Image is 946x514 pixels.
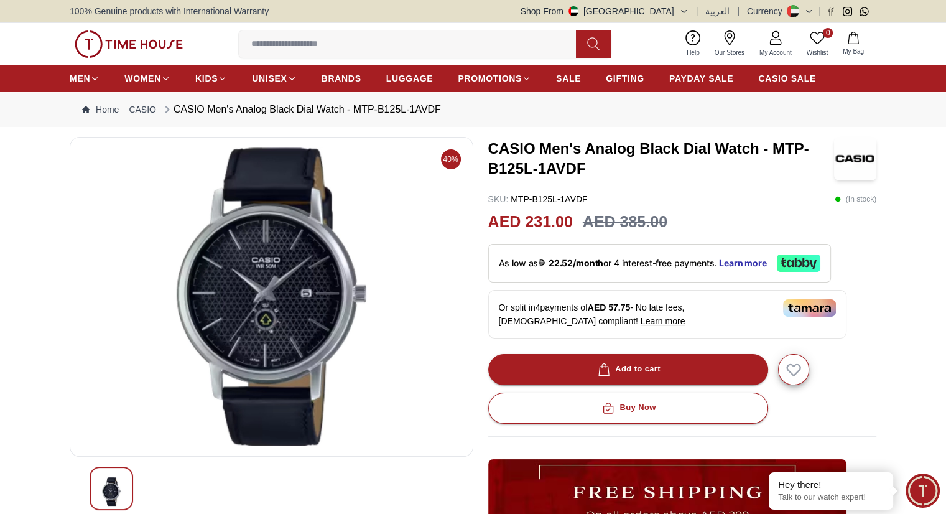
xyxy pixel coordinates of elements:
[75,30,183,58] img: ...
[606,72,644,85] span: GIFTING
[488,354,768,385] button: Add to cart
[488,290,846,339] div: Or split in 4 payments of - No late fees, [DEMOGRAPHIC_DATA] compliant!
[802,48,833,57] span: Wishlist
[70,67,100,90] a: MEN
[124,72,161,85] span: WOMEN
[682,48,705,57] span: Help
[669,72,733,85] span: PAYDAY SALE
[679,28,707,60] a: Help
[488,139,834,179] h3: CASIO Men's Analog Black Dial Watch - MTP-B125L-1AVDF
[641,316,685,326] span: Learn more
[843,7,852,16] a: Instagram
[556,72,581,85] span: SALE
[488,393,768,424] button: Buy Now
[799,28,835,60] a: 0Wishlist
[826,7,835,16] a: Facebook
[758,67,816,90] a: CASIO SALE
[386,67,434,90] a: LUGGAGE
[458,72,522,85] span: PROMOTIONS
[252,72,287,85] span: UNISEX
[195,67,227,90] a: KIDS
[386,72,434,85] span: LUGGAGE
[747,5,787,17] div: Currency
[488,193,588,205] p: MTP-B125L-1AVDF
[82,103,119,116] a: Home
[778,479,884,491] div: Hey there!
[161,102,441,117] div: CASIO Men's Analog Black Dial Watch - MTP-B125L-1AVDF
[600,401,656,415] div: Buy Now
[70,72,90,85] span: MEN
[783,299,836,317] img: Tamara
[195,72,218,85] span: KIDS
[322,72,361,85] span: BRANDS
[252,67,296,90] a: UNISEX
[556,67,581,90] a: SALE
[70,92,876,127] nav: Breadcrumb
[458,67,531,90] a: PROMOTIONS
[583,210,667,234] h3: AED 385.00
[595,362,661,376] div: Add to cart
[835,193,876,205] p: ( In stock )
[80,147,463,446] img: CASIO Men's Analog Black Dial Watch - MTP-B125L-1AVDF
[441,149,461,169] span: 40%
[778,492,884,503] p: Talk to our watch expert!
[488,210,573,234] h2: AED 231.00
[568,6,578,16] img: United Arab Emirates
[124,67,170,90] a: WOMEN
[906,474,940,508] div: Chat Widget
[707,28,752,60] a: Our Stores
[838,47,869,56] span: My Bag
[737,5,740,17] span: |
[322,67,361,90] a: BRANDS
[100,477,123,506] img: CASIO Men's Analog Black Dial Watch - MTP-B125L-1AVDF
[860,7,869,16] a: Whatsapp
[588,302,630,312] span: AED 57.75
[835,29,871,58] button: My Bag
[521,5,689,17] button: Shop From[GEOGRAPHIC_DATA]
[696,5,698,17] span: |
[758,72,816,85] span: CASIO SALE
[488,194,509,204] span: SKU :
[705,5,730,17] button: العربية
[669,67,733,90] a: PAYDAY SALE
[823,28,833,38] span: 0
[129,103,156,116] a: CASIO
[834,137,876,180] img: CASIO Men's Analog Black Dial Watch - MTP-B125L-1AVDF
[710,48,749,57] span: Our Stores
[818,5,821,17] span: |
[606,67,644,90] a: GIFTING
[70,5,269,17] span: 100% Genuine products with International Warranty
[754,48,797,57] span: My Account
